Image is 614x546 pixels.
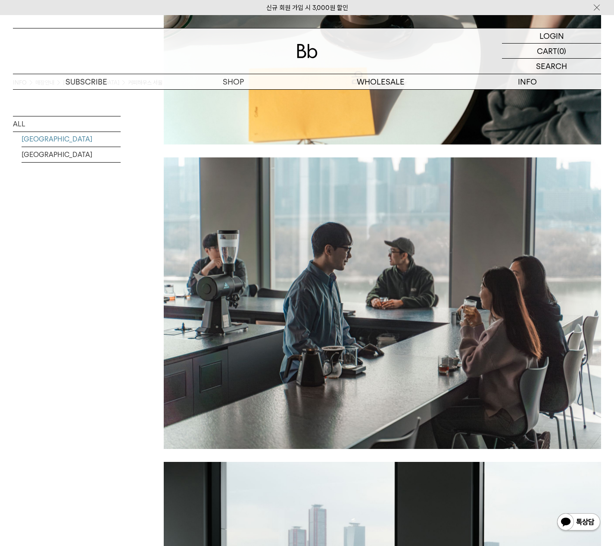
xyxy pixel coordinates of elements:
[539,28,564,43] p: LOGIN
[454,74,601,89] p: INFO
[556,512,601,533] img: 카카오톡 채널 1:1 채팅 버튼
[537,44,557,58] p: CART
[160,74,307,89] a: SHOP
[557,44,566,58] p: (0)
[13,74,160,89] a: SUBSCRIBE
[13,116,121,132] a: ALL
[536,59,567,74] p: SEARCH
[22,147,121,162] a: [GEOGRAPHIC_DATA]
[266,4,348,12] a: 신규 회원 가입 시 3,000원 할인
[22,132,121,147] a: [GEOGRAPHIC_DATA]
[502,44,601,59] a: CART (0)
[307,74,454,89] p: WHOLESALE
[164,157,601,449] img: image-3_143156.jpg
[297,44,318,58] img: 로고
[502,28,601,44] a: LOGIN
